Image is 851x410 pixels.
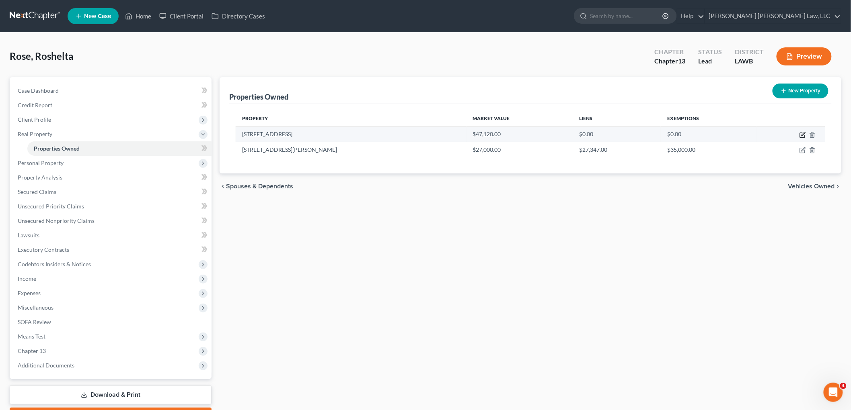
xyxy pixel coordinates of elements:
[27,141,212,156] a: Properties Owned
[11,315,212,329] a: SOFA Review
[236,110,467,126] th: Property
[18,318,51,325] span: SOFA Review
[155,9,208,23] a: Client Portal
[18,290,41,296] span: Expenses
[236,142,467,157] td: [STREET_ADDRESS][PERSON_NAME]
[11,199,212,214] a: Unsecured Priority Claims
[11,214,212,228] a: Unsecured Nonpriority Claims
[236,126,467,142] td: [STREET_ADDRESS]
[11,243,212,257] a: Executory Contracts
[777,47,832,65] button: Preview
[573,126,661,142] td: $0.00
[654,47,685,57] div: Chapter
[18,174,62,181] span: Property Analysis
[208,9,269,23] a: Directory Cases
[661,142,756,157] td: $35,000.00
[10,386,212,404] a: Download & Print
[18,217,95,224] span: Unsecured Nonpriority Claims
[824,383,843,402] iframe: Intercom live chat
[121,9,155,23] a: Home
[18,131,52,137] span: Real Property
[467,126,573,142] td: $47,120.00
[226,183,293,190] span: Spouses & Dependents
[705,9,841,23] a: [PERSON_NAME] [PERSON_NAME] Law, LLC
[220,183,293,190] button: chevron_left Spouses & Dependents
[84,13,111,19] span: New Case
[18,159,64,166] span: Personal Property
[590,8,664,23] input: Search by name...
[18,304,53,311] span: Miscellaneous
[18,188,56,195] span: Secured Claims
[467,110,573,126] th: Market Value
[835,183,841,190] i: chevron_right
[11,185,212,199] a: Secured Claims
[18,232,39,239] span: Lawsuits
[677,9,704,23] a: Help
[18,116,51,123] span: Client Profile
[11,228,212,243] a: Lawsuits
[11,84,212,98] a: Case Dashboard
[735,47,764,57] div: District
[18,261,91,267] span: Codebtors Insiders & Notices
[788,183,835,190] span: Vehicles Owned
[773,84,828,98] button: New Property
[11,98,212,112] a: Credit Report
[18,203,84,210] span: Unsecured Priority Claims
[18,275,36,282] span: Income
[220,183,226,190] i: chevron_left
[18,333,45,340] span: Means Test
[11,170,212,185] a: Property Analysis
[788,183,841,190] button: Vehicles Owned chevron_right
[678,57,685,65] span: 13
[467,142,573,157] td: $27,000.00
[229,92,288,102] div: Properties Owned
[573,110,661,126] th: Liens
[10,50,74,62] span: Rose, Roshelta
[698,57,722,66] div: Lead
[573,142,661,157] td: $27,347.00
[18,87,59,94] span: Case Dashboard
[735,57,764,66] div: LAWB
[18,102,52,108] span: Credit Report
[18,347,46,354] span: Chapter 13
[18,362,74,369] span: Additional Documents
[840,383,847,389] span: 4
[698,47,722,57] div: Status
[661,110,756,126] th: Exemptions
[661,126,756,142] td: $0.00
[18,246,69,253] span: Executory Contracts
[34,145,80,152] span: Properties Owned
[654,57,685,66] div: Chapter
